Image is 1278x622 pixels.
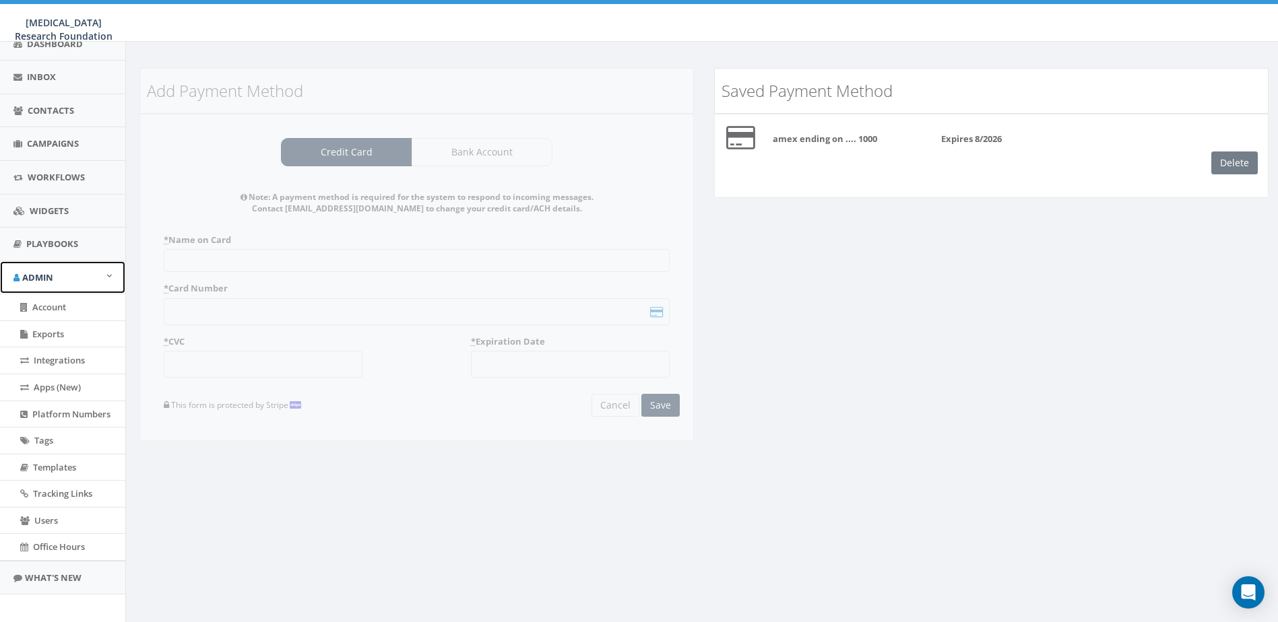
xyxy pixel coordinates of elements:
[22,271,53,283] span: Admin
[34,381,81,393] span: Apps (New)
[33,487,92,499] span: Tracking Links
[33,461,76,473] span: Templates
[1232,576,1265,609] div: Open Intercom Messenger
[34,354,85,366] span: Integrations
[33,541,85,553] span: Office Hours
[34,514,58,526] span: Users
[27,38,83,50] span: Dashboard
[773,133,877,145] b: amex ending on .... 1000
[32,328,64,340] span: Exports
[941,133,1002,145] b: Expires 8/2026
[32,301,66,313] span: Account
[32,408,110,420] span: Platform Numbers
[27,71,56,83] span: Inbox
[15,16,113,42] span: [MEDICAL_DATA] Research Foundation
[28,104,74,116] span: Contacts
[27,137,79,149] span: Campaigns
[30,205,69,217] span: Widgets
[25,572,82,584] span: What's New
[34,434,53,446] span: Tags
[722,82,1261,100] h3: Saved Payment Method
[26,238,78,250] span: Playbooks
[28,171,85,183] span: Workflows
